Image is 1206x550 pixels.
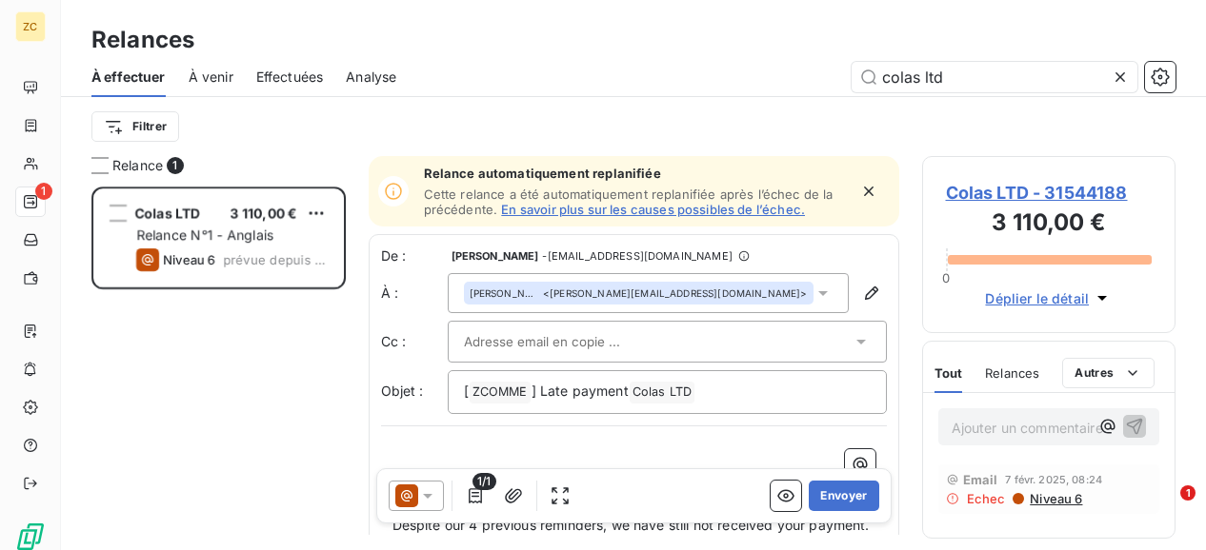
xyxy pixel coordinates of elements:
span: À venir [189,68,233,87]
span: [PERSON_NAME] [470,286,540,300]
h3: 3 110,00 € [946,206,1153,244]
input: Adresse email en copie ... [464,327,669,356]
label: À : [381,284,448,303]
a: En savoir plus sur les causes possibles de l’échec. [501,202,805,217]
span: - [EMAIL_ADDRESS][DOMAIN_NAME] [542,250,732,262]
span: Analyse [346,68,396,87]
span: Relance N°1 - Anglais [136,226,273,243]
label: Cc : [381,332,448,351]
button: Envoyer [809,481,878,511]
span: prévue depuis 1440 jours [223,252,328,267]
span: Relance [112,156,163,175]
span: Tout [935,365,963,381]
span: Colas LTD - 31544188 [946,180,1153,206]
span: [PERSON_NAME] [452,250,539,262]
span: 1 [35,183,52,200]
button: Déplier le détail [979,287,1117,309]
span: De : [381,246,448,265]
div: ZC [15,11,46,42]
span: Effectuées [256,68,324,87]
span: ] Late payment [532,383,629,399]
span: Objet : [381,383,424,399]
span: 1 [167,157,184,174]
span: Cette relance a été automatiquement replanifiée après l’échec de la précédente. [424,187,834,217]
div: <[PERSON_NAME][EMAIL_ADDRESS][DOMAIN_NAME]> [470,286,808,300]
span: 7 févr. 2025, 08:24 [1005,474,1102,485]
span: Déplier le détail [985,288,1089,308]
iframe: Intercom live chat [1141,485,1187,531]
span: Email [963,472,998,487]
button: Autres [1062,358,1155,388]
button: Filtrer [91,111,179,142]
span: 1 [1180,485,1196,501]
h3: Relances [91,23,194,57]
span: Colas LTD [134,205,200,221]
input: Rechercher [852,62,1137,92]
span: Niveau 6 [1028,491,1082,506]
span: 1/1 [472,473,495,490]
span: Relances [985,365,1039,381]
a: 1 [15,187,45,217]
span: 3 110,00 € [231,205,298,221]
span: Niveau 6 [163,252,215,267]
div: grid [91,187,346,550]
span: Echec [967,491,1006,506]
span: 0 [942,270,950,285]
span: Colas LTD [630,382,694,403]
span: Relance automatiquement replanifiée [424,166,848,181]
span: À effectuer [91,68,166,87]
span: [ [464,383,469,399]
span: ZCOMME [470,382,531,403]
